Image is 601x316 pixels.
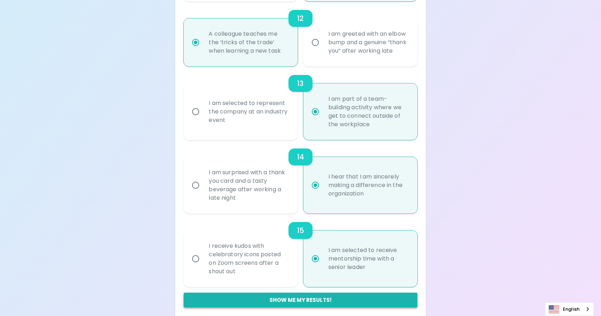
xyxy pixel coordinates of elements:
aside: Language selected: English [545,302,594,316]
div: I am greeted with an elbow bump and a genuine “thank you” after working late [323,21,413,64]
div: I receive kudos with celebratory icons posted on Zoom screens after a shout out [203,233,294,284]
div: choice-group-check [184,213,417,287]
h6: 15 [297,225,304,236]
div: choice-group-check [184,1,417,66]
div: I am surprised with a thank you card and a tasty beverage after working a late night [203,160,294,211]
div: I am part of a team-building activity where we get to connect outside of the workplace [323,86,413,137]
a: English [545,303,594,316]
div: I am selected to represent the company at an industry event [203,90,294,133]
h6: 13 [297,78,304,89]
h6: 12 [297,13,304,24]
button: Show me my results! [184,293,417,308]
div: I hear that I am sincerely making a difference in the organization [323,164,413,206]
div: Language [545,302,594,316]
h6: 14 [297,151,304,163]
div: I am selected to receive mentorship time with a senior leader [323,238,413,280]
div: choice-group-check [184,140,417,213]
div: choice-group-check [184,66,417,140]
div: A colleague teaches me the ‘tricks of the trade’ when learning a new task [203,21,294,64]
